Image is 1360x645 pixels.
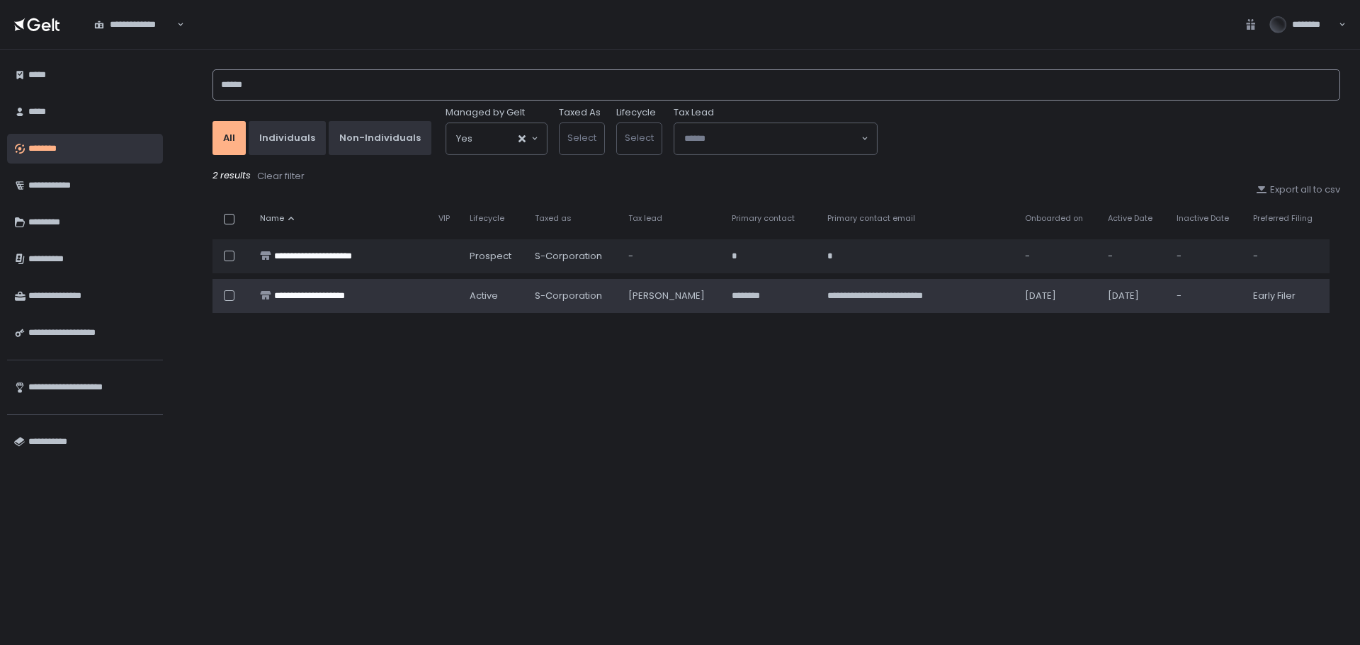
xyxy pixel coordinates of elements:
[628,290,715,302] div: [PERSON_NAME]
[535,213,572,224] span: Taxed as
[535,250,611,263] div: S-Corporation
[1108,250,1159,263] div: -
[329,121,431,155] button: Non-Individuals
[470,213,504,224] span: Lifecycle
[212,121,246,155] button: All
[732,213,795,224] span: Primary contact
[175,18,176,32] input: Search for option
[625,131,654,144] span: Select
[567,131,596,144] span: Select
[259,132,315,144] div: Individuals
[1177,290,1237,302] div: -
[1253,250,1321,263] div: -
[446,123,547,154] div: Search for option
[1025,213,1083,224] span: Onboarded on
[628,250,715,263] div: -
[249,121,326,155] button: Individuals
[1108,290,1159,302] div: [DATE]
[827,213,915,224] span: Primary contact email
[674,106,714,119] span: Tax Lead
[1253,290,1321,302] div: Early Filer
[438,213,450,224] span: VIP
[559,106,601,119] label: Taxed As
[616,106,656,119] label: Lifecycle
[628,213,662,224] span: Tax lead
[257,170,305,183] div: Clear filter
[1025,290,1091,302] div: [DATE]
[1253,213,1313,224] span: Preferred Filing
[339,132,421,144] div: Non-Individuals
[674,123,877,154] div: Search for option
[470,290,498,302] span: active
[1025,250,1091,263] div: -
[535,290,611,302] div: S-Corporation
[470,250,511,263] span: prospect
[446,106,525,119] span: Managed by Gelt
[212,169,1340,183] div: 2 results
[256,169,305,183] button: Clear filter
[85,10,184,40] div: Search for option
[472,132,517,146] input: Search for option
[1177,213,1229,224] span: Inactive Date
[456,132,472,146] span: Yes
[518,135,526,142] button: Clear Selected
[260,213,284,224] span: Name
[1256,183,1340,196] button: Export all to csv
[223,132,235,144] div: All
[1108,213,1152,224] span: Active Date
[1177,250,1237,263] div: -
[684,132,860,146] input: Search for option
